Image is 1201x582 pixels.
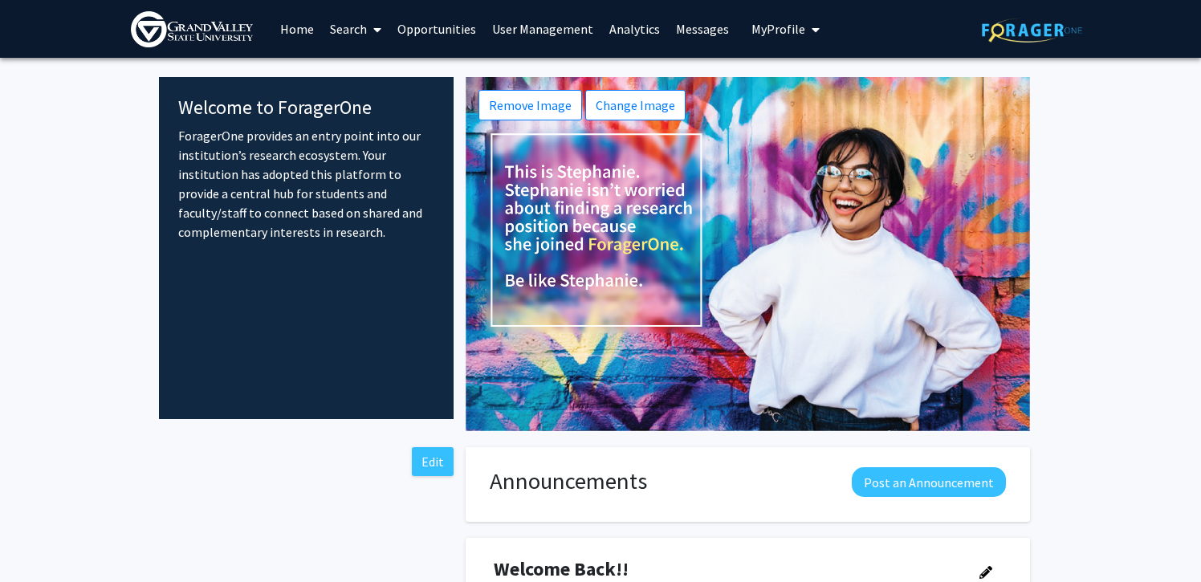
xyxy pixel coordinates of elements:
p: ForagerOne provides an entry point into our institution’s research ecosystem. Your institution ha... [178,126,434,242]
img: Cover Image [466,77,1030,431]
a: User Management [484,1,601,57]
iframe: Chat [12,510,68,570]
img: ForagerOne Logo [982,18,1082,43]
a: Search [322,1,389,57]
button: Edit [412,447,454,476]
a: Home [272,1,322,57]
button: Remove Image [478,90,582,120]
a: Analytics [601,1,668,57]
button: Post an Announcement [852,467,1006,497]
img: Grand Valley State University Logo [131,11,253,47]
a: Opportunities [389,1,484,57]
span: My Profile [751,21,805,37]
h4: Welcome to ForagerOne [178,96,434,120]
h4: Welcome Back!! [494,558,958,581]
button: Change Image [585,90,686,120]
h1: Announcements [490,467,647,495]
a: Messages [668,1,737,57]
